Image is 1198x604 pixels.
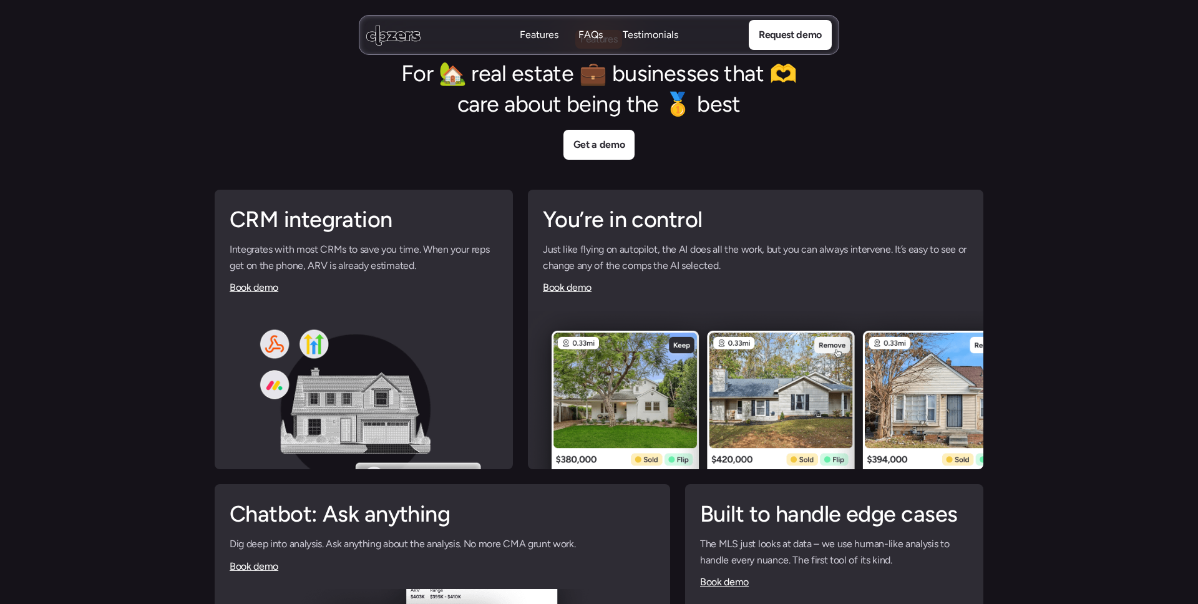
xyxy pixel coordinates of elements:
p: Dig deep into analysis. Ask anything about the analysis. No more CMA grunt work. [230,536,655,552]
h2: Built to handle edge cases [700,499,968,530]
p: Get a demo [573,137,625,153]
a: FeaturesFeatures [520,28,558,42]
h2: CRM integration [230,205,498,235]
a: Book demo [543,281,592,293]
h2: For 🏡 real estate 💼 businesses that 🫶 care about being the 🥇 best [387,59,811,120]
p: Just like flying on autopilot, the AI does all the work, but you can always intervene. It’s easy ... [543,241,968,273]
a: Get a demo [563,130,635,160]
p: FAQs [578,28,603,42]
a: FAQsFAQs [578,28,603,42]
h2: Chatbot: Ask anything [230,499,655,530]
a: TestimonialsTestimonials [623,28,678,42]
a: Request demo [749,20,832,50]
p: The MLS just looks at data – we use human-like analysis to handle every nuance. The first tool of... [700,536,968,568]
p: Request demo [759,27,822,43]
p: Features [520,42,558,56]
a: Book demo [230,281,278,293]
a: Book demo [700,576,749,588]
p: FAQs [578,42,603,56]
p: Testimonials [623,28,678,42]
p: Features [520,28,558,42]
p: Integrates with most CRMs to save you time. When your reps get on the phone, ARV is already estim... [230,241,498,273]
h2: You’re in control [543,205,968,235]
a: Book demo [230,560,278,572]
